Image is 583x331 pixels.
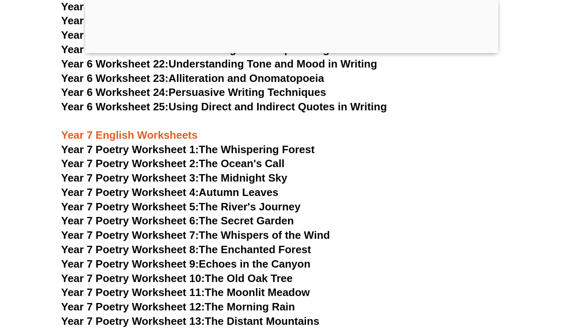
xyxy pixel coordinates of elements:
[61,286,310,298] a: Year 7 Poetry Worksheet 11:The Moonlit Meadow
[61,29,248,41] a: Year 6 Worksheet 20:Narrative Types
[61,186,279,198] a: Year 7 Poetry Worksheet 4:Autumn Leaves
[61,272,205,284] span: Year 7 Poetry Worksheet 10:
[61,172,288,184] a: Year 7 Poetry Worksheet 3:The Midnight Sky
[61,301,295,313] a: Year 7 Poetry Worksheet 12:The Morning Rain
[61,172,199,184] span: Year 7 Poetry Worksheet 3:
[446,238,583,331] iframe: Chat Widget
[61,14,310,27] a: Year 6 Worksheet 19:Formal and Informal Letters
[61,143,199,156] span: Year 7 Poetry Worksheet 1:
[61,43,169,56] span: Year 6 Worksheet 21:
[61,14,169,27] span: Year 6 Worksheet 19:
[61,143,315,156] a: Year 7 Poetry Worksheet 1:The Whispering Forest
[61,186,199,198] span: Year 7 Poetry Worksheet 4:
[61,157,199,170] span: Year 7 Poetry Worksheet 2:
[61,72,324,84] a: Year 6 Worksheet 23:Alliteration and Onomatopoeia
[61,200,199,213] span: Year 7 Poetry Worksheet 5:
[61,157,285,170] a: Year 7 Poetry Worksheet 2:The Ocean's Call
[61,243,199,256] span: Year 7 Poetry Worksheet 8:
[61,43,360,56] a: Year 6 Worksheet 21:Summarising and Paraphrasing Texts
[61,58,377,70] a: Year 6 Worksheet 22:Understanding Tone and Mood in Writing
[61,200,301,213] a: Year 7 Poetry Worksheet 5:The River's Journey
[61,100,387,113] a: Year 6 Worksheet 25:Using Direct and Indirect Quotes in Writing
[61,58,169,70] span: Year 6 Worksheet 22:
[61,86,169,98] span: Year 6 Worksheet 24:
[61,214,294,227] a: Year 7 Poetry Worksheet 6:The Secret Garden
[61,114,522,142] h3: Year 7 English Worksheets
[61,86,326,98] a: Year 6 Worksheet 24:Persuasive Writing Techniques
[61,229,330,241] a: Year 7 Poetry Worksheet 7:The Whispers of the Wind
[61,229,199,241] span: Year 7 Poetry Worksheet 7:
[61,286,205,298] span: Year 7 Poetry Worksheet 11:
[61,214,199,227] span: Year 7 Poetry Worksheet 6:
[61,72,169,84] span: Year 6 Worksheet 23:
[61,258,199,270] span: Year 7 Poetry Worksheet 9:
[61,243,311,256] a: Year 7 Poetry Worksheet 8:The Enchanted Forest
[61,301,205,313] span: Year 7 Poetry Worksheet 12:
[61,258,311,270] a: Year 7 Poetry Worksheet 9:Echoes in the Canyon
[61,272,293,284] a: Year 7 Poetry Worksheet 10:The Old Oak Tree
[61,315,320,327] a: Year 7 Poetry Worksheet 13:The Distant Mountains
[61,315,205,327] span: Year 7 Poetry Worksheet 13:
[61,29,169,41] span: Year 6 Worksheet 20:
[61,0,169,13] span: Year 6 Worksheet 18:
[61,100,169,113] span: Year 6 Worksheet 25:
[61,0,325,13] a: Year 6 Worksheet 18:Contractions and Apostrophes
